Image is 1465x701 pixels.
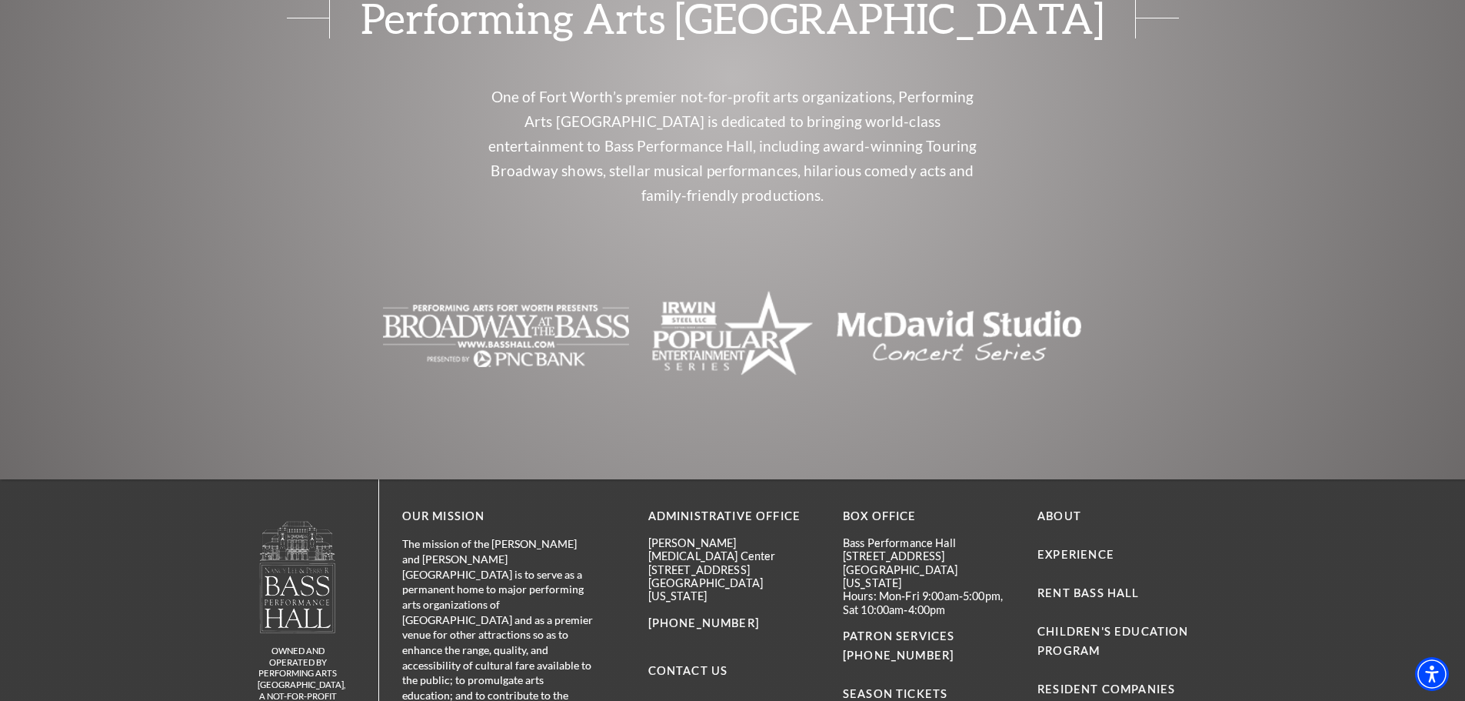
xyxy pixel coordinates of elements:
p: [STREET_ADDRESS] [843,549,1014,562]
p: [PERSON_NAME][MEDICAL_DATA] Center [648,536,820,563]
a: The image is blank or empty. - open in a new tab [383,325,629,342]
a: Text logo for "McDavid Studio Concert Series" in a clean, modern font. - open in a new tab [836,325,1082,342]
a: Resident Companies [1037,683,1175,696]
p: [GEOGRAPHIC_DATA][US_STATE] [648,576,820,603]
p: [STREET_ADDRESS] [648,563,820,576]
p: OUR MISSION [402,507,594,526]
img: Text logo for "McDavid Studio Concert Series" in a clean, modern font. [836,290,1082,382]
p: One of Fort Worth’s premier not-for-profit arts organizations, Performing Arts [GEOGRAPHIC_DATA] ... [483,85,983,208]
a: Rent Bass Hall [1037,586,1139,599]
p: [PHONE_NUMBER] [648,614,820,633]
img: The image is completely blank with no visible content. [652,285,813,387]
p: PATRON SERVICES [PHONE_NUMBER] [843,627,1014,666]
a: Contact Us [648,664,728,677]
img: owned and operated by Performing Arts Fort Worth, A NOT-FOR-PROFIT 501(C)3 ORGANIZATION [258,520,337,633]
div: Accessibility Menu [1415,657,1449,691]
p: Administrative Office [648,507,820,526]
a: Children's Education Program [1037,625,1188,657]
a: The image is completely blank with no visible content. - open in a new tab [652,325,813,342]
p: Hours: Mon-Fri 9:00am-5:00pm, Sat 10:00am-4:00pm [843,589,1014,616]
p: [GEOGRAPHIC_DATA][US_STATE] [843,563,1014,590]
a: About [1037,509,1081,522]
img: The image is blank or empty. [383,290,629,382]
p: Bass Performance Hall [843,536,1014,549]
p: BOX OFFICE [843,507,1014,526]
a: Experience [1037,548,1114,561]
